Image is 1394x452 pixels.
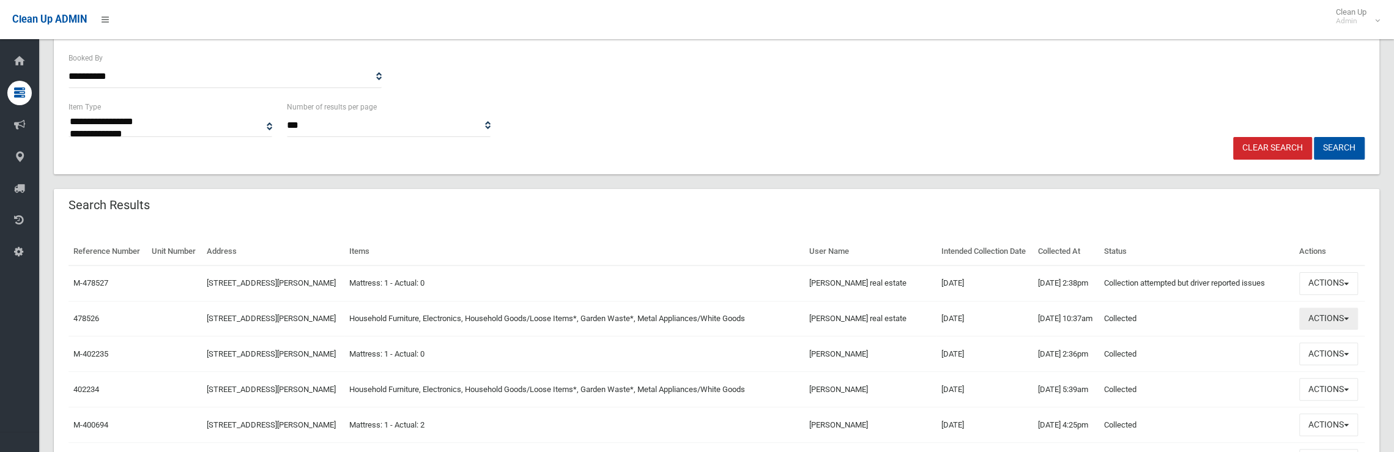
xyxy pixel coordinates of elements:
button: Search [1314,137,1365,160]
td: [PERSON_NAME] [804,336,936,372]
td: [PERSON_NAME] [804,372,936,407]
td: [DATE] [936,301,1033,336]
a: [STREET_ADDRESS][PERSON_NAME] [207,385,336,394]
td: Collected [1099,407,1294,443]
th: User Name [804,238,936,265]
th: Address [202,238,344,265]
th: Reference Number [69,238,147,265]
label: Number of results per page [287,100,377,114]
td: Household Furniture, Electronics, Household Goods/Loose Items*, Garden Waste*, Metal Appliances/W... [344,301,804,336]
td: [DATE] 10:37am [1033,301,1099,336]
td: Household Furniture, Electronics, Household Goods/Loose Items*, Garden Waste*, Metal Appliances/W... [344,372,804,407]
td: Mattress: 1 - Actual: 0 [344,265,804,301]
td: Mattress: 1 - Actual: 0 [344,336,804,372]
td: [PERSON_NAME] real estate [804,301,936,336]
td: Collected [1099,301,1294,336]
a: M-400694 [73,420,108,429]
td: Collected [1099,336,1294,372]
a: 402234 [73,385,99,394]
th: Status [1099,238,1294,265]
a: [STREET_ADDRESS][PERSON_NAME] [207,314,336,323]
td: [PERSON_NAME] [804,407,936,443]
td: Collected [1099,372,1294,407]
th: Items [344,238,804,265]
td: [PERSON_NAME] real estate [804,265,936,301]
td: Mattress: 1 - Actual: 2 [344,407,804,443]
td: [DATE] [936,372,1033,407]
label: Item Type [69,100,101,114]
span: Clean Up ADMIN [12,13,87,25]
button: Actions [1299,343,1358,365]
a: M-478527 [73,278,108,287]
a: M-402235 [73,349,108,358]
a: Clear Search [1233,137,1312,160]
label: Booked By [69,51,103,65]
td: [DATE] [936,336,1033,372]
header: Search Results [54,193,165,217]
button: Actions [1299,308,1358,330]
th: Collected At [1033,238,1099,265]
button: Actions [1299,378,1358,401]
td: [DATE] 2:36pm [1033,336,1099,372]
button: Actions [1299,413,1358,436]
span: Clean Up [1330,7,1379,26]
a: [STREET_ADDRESS][PERSON_NAME] [207,420,336,429]
small: Admin [1336,17,1366,26]
th: Unit Number [147,238,202,265]
a: [STREET_ADDRESS][PERSON_NAME] [207,349,336,358]
td: [DATE] 4:25pm [1033,407,1099,443]
td: [DATE] [936,265,1033,301]
td: [DATE] [936,407,1033,443]
th: Actions [1294,238,1365,265]
a: [STREET_ADDRESS][PERSON_NAME] [207,278,336,287]
button: Actions [1299,272,1358,295]
th: Intended Collection Date [936,238,1033,265]
a: 478526 [73,314,99,323]
td: [DATE] 5:39am [1033,372,1099,407]
td: [DATE] 2:38pm [1033,265,1099,301]
td: Collection attempted but driver reported issues [1099,265,1294,301]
